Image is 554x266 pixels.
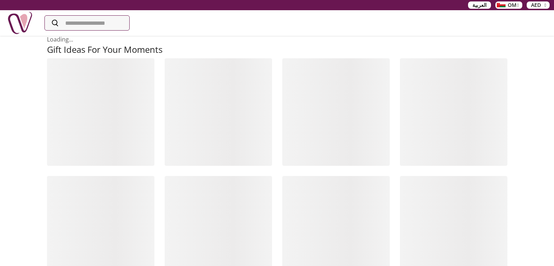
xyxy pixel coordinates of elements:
img: Nigwa-uae-gifts [7,10,33,36]
span: العربية [472,1,487,9]
span: OM [508,1,516,9]
input: Search [45,16,129,30]
button: OM [495,1,522,9]
p: Loading... [47,35,507,44]
span: AED [531,1,541,9]
button: AED [527,1,550,9]
h2: Gift Ideas For Your Moments [47,44,162,55]
img: om_dbzmrn.png [497,3,506,7]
